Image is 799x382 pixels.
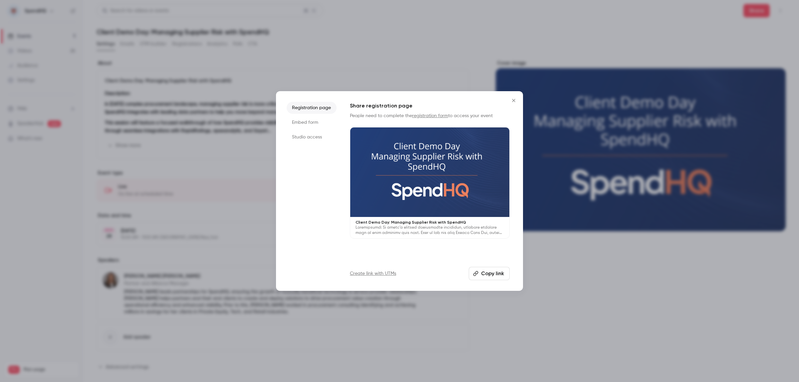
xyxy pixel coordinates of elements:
p: People need to complete the to access your event [350,112,510,119]
button: Copy link [469,267,510,280]
li: Studio access [287,131,337,143]
h1: Share registration page [350,102,510,110]
a: Create link with UTMs [350,270,396,277]
li: Embed form [287,116,337,128]
a: Client Demo Day: Managing Supplier Risk with SpendHQLoremipsumd: Si ametc’a elitsed doeiusmodte i... [350,127,510,239]
p: Loremipsumd: Si ametc’a elitsed doeiusmodte incididun, utlabore etdolore magn al enim adminimv qu... [356,225,504,236]
a: registration form [412,113,448,118]
p: Client Demo Day: Managing Supplier Risk with SpendHQ [356,220,504,225]
button: Close [507,94,520,107]
li: Registration page [287,102,337,114]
